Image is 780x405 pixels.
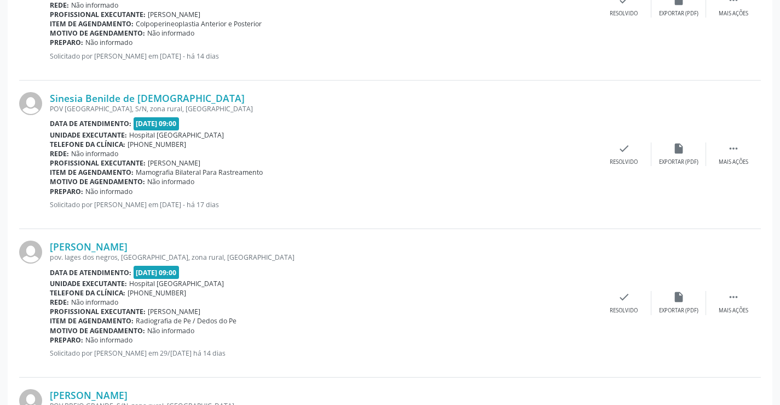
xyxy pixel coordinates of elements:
b: Preparo: [50,187,83,196]
span: Não informado [147,326,194,335]
b: Item de agendamento: [50,19,134,28]
a: [PERSON_NAME] [50,389,128,401]
b: Item de agendamento: [50,168,134,177]
b: Motivo de agendamento: [50,326,145,335]
div: Resolvido [610,307,638,315]
b: Profissional executante: [50,307,146,316]
a: [PERSON_NAME] [50,241,128,253]
span: [PERSON_NAME] [148,10,200,19]
span: Não informado [85,187,132,196]
img: img [19,92,42,115]
div: Exportar (PDF) [659,10,698,18]
span: [DATE] 09:00 [134,266,180,278]
div: Resolvido [610,158,638,166]
b: Data de atendimento: [50,268,131,277]
span: Mamografia Bilateral Para Rastreamento [136,168,263,177]
span: Não informado [85,38,132,47]
i:  [727,291,739,303]
div: Exportar (PDF) [659,158,698,166]
span: Não informado [71,149,118,158]
span: [PHONE_NUMBER] [128,140,186,149]
span: Não informado [71,1,118,10]
span: Não informado [85,335,132,345]
b: Rede: [50,1,69,10]
span: Hospital [GEOGRAPHIC_DATA] [129,130,224,140]
b: Unidade executante: [50,279,127,288]
b: Preparo: [50,335,83,345]
p: Solicitado por [PERSON_NAME] em [DATE] - há 14 dias [50,52,597,61]
i:  [727,142,739,155]
b: Motivo de agendamento: [50,28,145,38]
p: Solicitado por [PERSON_NAME] em [DATE] - há 17 dias [50,200,597,209]
div: Resolvido [610,10,638,18]
b: Unidade executante: [50,130,127,140]
i: insert_drive_file [673,142,685,155]
span: [PERSON_NAME] [148,307,200,316]
div: Mais ações [719,10,748,18]
span: [PHONE_NUMBER] [128,288,186,298]
a: Sinesia Benilde de [DEMOGRAPHIC_DATA] [50,92,245,104]
span: Não informado [147,28,194,38]
b: Preparo: [50,38,83,47]
span: Colpoperineoplastia Anterior e Posterior [136,19,262,28]
p: Solicitado por [PERSON_NAME] em 29/[DATE] há 14 dias [50,349,597,358]
span: Não informado [71,298,118,307]
b: Telefone da clínica: [50,140,125,149]
b: Profissional executante: [50,10,146,19]
b: Telefone da clínica: [50,288,125,298]
b: Rede: [50,298,69,307]
b: Motivo de agendamento: [50,177,145,186]
span: Não informado [147,177,194,186]
b: Data de atendimento: [50,119,131,128]
span: Radiografia de Pe / Dedos do Pe [136,316,236,326]
b: Rede: [50,149,69,158]
i: insert_drive_file [673,291,685,303]
img: img [19,241,42,264]
div: POV [GEOGRAPHIC_DATA], S/N, zona rural, [GEOGRAPHIC_DATA] [50,104,597,113]
div: Mais ações [719,307,748,315]
i: check [618,291,630,303]
span: Hospital [GEOGRAPHIC_DATA] [129,279,224,288]
div: Exportar (PDF) [659,307,698,315]
b: Profissional executante: [50,158,146,168]
span: [DATE] 09:00 [134,117,180,130]
span: [PERSON_NAME] [148,158,200,168]
div: pov. lages dos negros, [GEOGRAPHIC_DATA], zona rural, [GEOGRAPHIC_DATA] [50,253,597,262]
div: Mais ações [719,158,748,166]
b: Item de agendamento: [50,316,134,326]
i: check [618,142,630,155]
